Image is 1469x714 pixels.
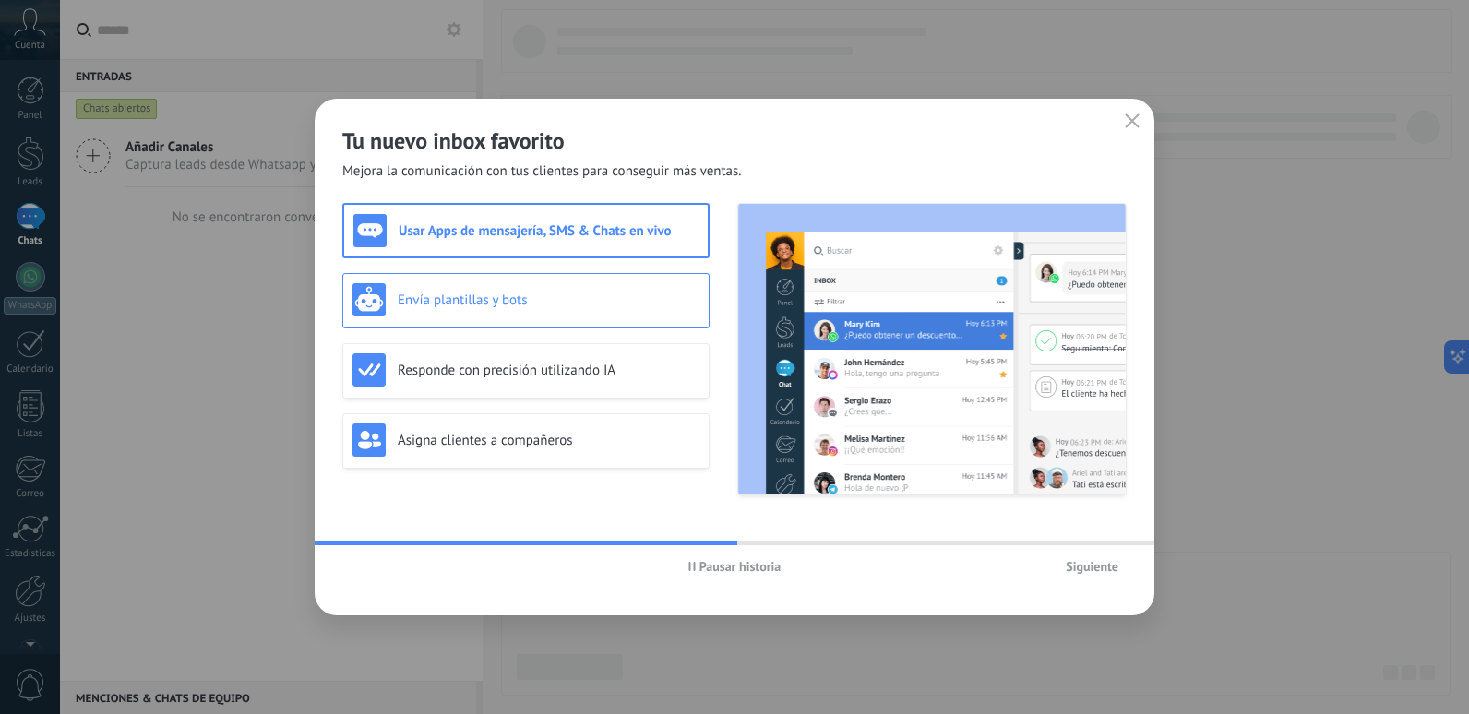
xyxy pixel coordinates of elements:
h3: Responde con precisión utilizando IA [398,362,699,379]
h3: Usar Apps de mensajería, SMS & Chats en vivo [399,222,699,240]
span: Mejora la comunicación con tus clientes para conseguir más ventas. [342,162,742,181]
h2: Tu nuevo inbox favorito [342,126,1127,155]
span: Siguiente [1066,560,1118,573]
span: Pausar historia [699,560,782,573]
button: Siguiente [1057,553,1127,580]
h3: Envía plantillas y bots [398,292,699,309]
h3: Asigna clientes a compañeros [398,432,699,449]
button: Pausar historia [680,553,790,580]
